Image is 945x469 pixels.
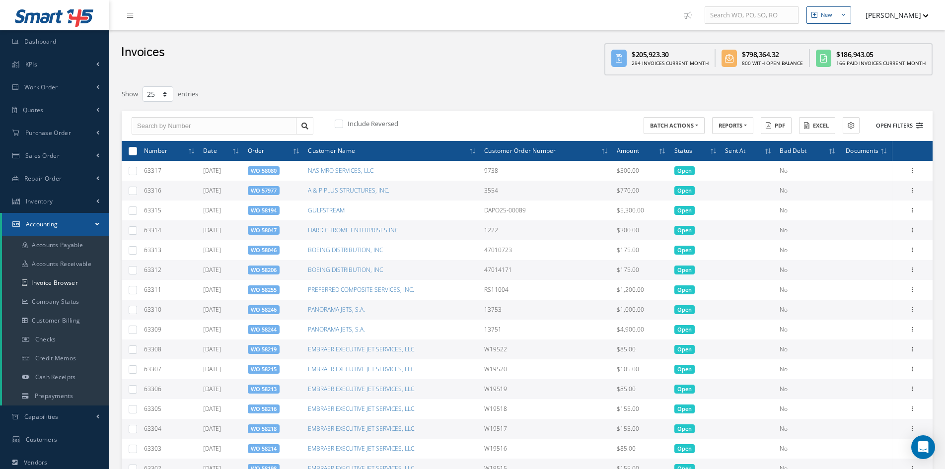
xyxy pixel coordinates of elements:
[199,201,244,220] td: [DATE]
[613,439,670,459] td: $85.00
[776,220,840,240] td: No
[308,365,416,373] a: EMBRAER EXECUTIVE JET SERVICES, LLC.
[24,37,57,46] span: Dashboard
[480,320,613,339] td: 13751
[251,266,277,273] a: WO 58206
[251,326,277,333] a: WO 58244
[251,385,277,393] a: WO 58213
[199,359,244,379] td: [DATE]
[24,83,58,91] span: Work Order
[613,220,670,240] td: $300.00
[480,260,613,280] td: 47014171
[613,339,670,359] td: $85.00
[776,300,840,320] td: No
[613,320,670,339] td: $4,900.00
[308,385,416,393] a: EMBRAER EXECUTIVE JET SERVICES, LLC.
[199,280,244,300] td: [DATE]
[776,260,840,280] td: No
[26,197,53,205] span: Inventory
[836,49,926,60] div: $186,943.05
[251,306,277,313] a: WO 58246
[251,405,277,412] a: WO 58216
[251,425,277,432] a: WO 58218
[613,201,670,220] td: $5,300.00
[308,186,389,195] a: A & P PLUS STRUCTURES, INC.
[251,167,277,174] a: WO 58080
[836,60,926,67] div: 166 Paid Invoices Current Month
[674,424,695,433] span: Open
[144,186,161,195] span: 63316
[480,300,613,320] td: 13753
[674,285,695,294] span: Open
[712,117,753,134] button: REPORTS
[144,365,161,373] span: 63307
[35,335,56,343] span: Checks
[776,320,840,339] td: No
[480,161,613,181] td: 9738
[308,345,416,353] a: EMBRAER EXECUTIVE JET SERVICES, LLC.
[480,181,613,201] td: 3554
[199,260,244,280] td: [DATE]
[308,226,400,234] a: HARD CHROME ENTERPRISES INC.
[806,6,851,24] button: New
[251,226,277,234] a: WO 58047
[2,213,109,236] a: Accounting
[613,300,670,320] td: $1,000.00
[24,174,62,183] span: Repair Order
[199,399,244,419] td: [DATE]
[308,145,355,155] span: Customer Name
[674,145,692,155] span: Status
[776,399,840,419] td: No
[144,444,161,453] span: 63303
[144,166,161,175] span: 63317
[308,266,383,274] a: BOEING DISTRIBUTION, INC
[674,266,695,274] span: Open
[199,240,244,260] td: [DATE]
[674,365,695,374] span: Open
[25,60,37,68] span: KPIs
[345,119,398,128] label: Include Reversed
[26,435,58,444] span: Customers
[199,339,244,359] td: [DATE]
[35,354,76,362] span: Credit Memos
[2,387,109,405] a: Prepayments
[480,339,613,359] td: W19522
[144,424,161,433] span: 63304
[251,365,277,373] a: WO 58215
[613,260,670,280] td: $175.00
[178,85,198,99] label: entries
[144,206,161,214] span: 63315
[480,419,613,439] td: W19517
[613,181,670,201] td: $770.00
[308,206,345,214] a: GULFSTREAM
[776,201,840,220] td: No
[308,305,365,314] a: PANORAMA JETS, S.A.
[480,379,613,399] td: W19519
[25,129,71,137] span: Purchase Order
[911,435,935,459] div: Open Intercom Messenger
[705,6,799,24] input: Search WO, PO, SO, RO
[2,255,109,273] a: Accounts Receivable
[24,412,59,421] span: Capabilities
[674,404,695,413] span: Open
[617,145,639,155] span: Amount
[25,151,60,160] span: Sales Order
[632,60,709,67] div: 294 Invoices Current Month
[761,117,792,134] button: PDF
[632,49,709,60] div: $205,923.30
[776,359,840,379] td: No
[776,439,840,459] td: No
[776,379,840,399] td: No
[742,60,803,67] div: 800 With Open Balance
[251,206,277,214] a: WO 58194
[333,119,527,131] div: Include Reversed
[613,240,670,260] td: $175.00
[251,345,277,353] a: WO 58219
[122,85,138,99] label: Show
[144,226,161,234] span: 63314
[674,226,695,235] span: Open
[613,399,670,419] td: $155.00
[144,266,161,274] span: 63312
[776,280,840,300] td: No
[144,404,161,413] span: 63305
